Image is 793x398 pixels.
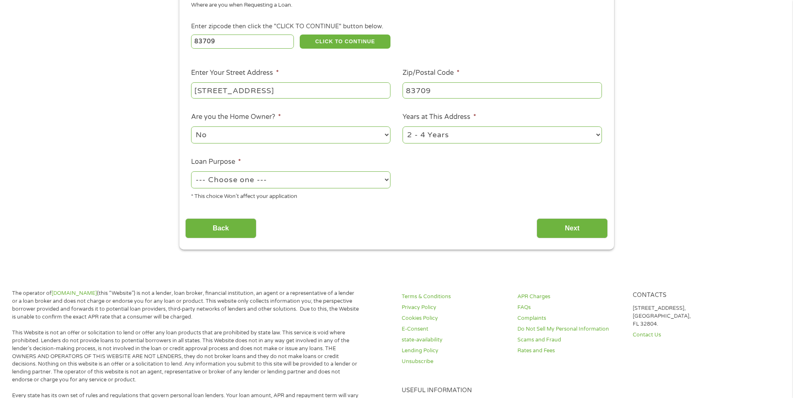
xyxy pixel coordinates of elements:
[537,218,608,239] input: Next
[402,314,507,322] a: Cookies Policy
[517,347,623,355] a: Rates and Fees
[402,347,507,355] a: Lending Policy
[191,1,596,10] div: Where are you when Requesting a Loan.
[517,314,623,322] a: Complaints
[517,336,623,344] a: Scams and Fraud
[12,329,359,384] p: This Website is not an offer or solicitation to lend or offer any loan products that are prohibit...
[191,69,279,77] label: Enter Your Street Address
[402,325,507,333] a: E-Consent
[402,304,507,311] a: Privacy Policy
[403,113,476,121] label: Years at This Address
[191,35,294,49] input: Enter Zipcode (e.g 01510)
[191,190,390,201] div: * This choice Won’t affect your application
[185,218,256,239] input: Back
[402,387,738,395] h4: Useful Information
[517,325,623,333] a: Do Not Sell My Personal Information
[402,293,507,301] a: Terms & Conditions
[191,158,241,166] label: Loan Purpose
[12,289,359,321] p: The operator of (this “Website”) is not a lender, loan broker, financial institution, an agent or...
[191,22,602,31] div: Enter zipcode then click the "CLICK TO CONTINUE" button below.
[191,113,281,121] label: Are you the Home Owner?
[633,304,738,328] p: [STREET_ADDRESS], [GEOGRAPHIC_DATA], FL 32804.
[402,358,507,366] a: Unsubscribe
[403,69,460,77] label: Zip/Postal Code
[517,304,623,311] a: FAQs
[633,292,738,299] h4: Contacts
[300,35,390,49] button: CLICK TO CONTINUE
[517,293,623,301] a: APR Charges
[191,82,390,98] input: 1 Main Street
[633,331,738,339] a: Contact Us
[402,336,507,344] a: state-availability
[52,290,97,297] a: [DOMAIN_NAME]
